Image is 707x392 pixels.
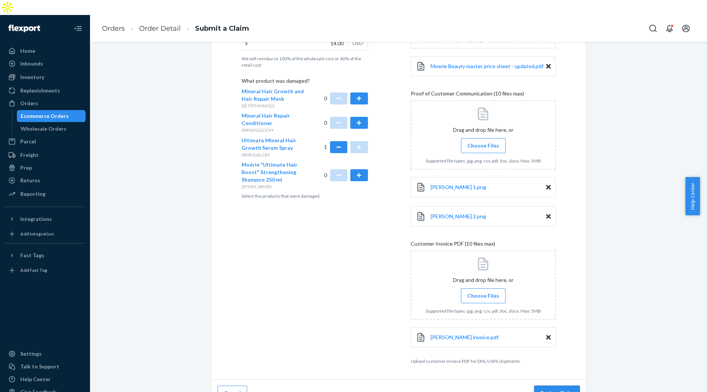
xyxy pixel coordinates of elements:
[20,267,47,273] div: Add Fast Tag
[324,112,368,133] div: 0
[324,88,368,109] div: 0
[5,97,86,109] a: Orders
[324,161,368,190] div: 0
[17,123,86,135] a: Wholesale Orders
[20,164,32,171] div: Prep
[5,264,86,276] a: Add Fast Tag
[20,151,39,159] div: Freight
[20,177,40,184] div: Returns
[5,348,86,360] a: Settings
[71,21,86,36] button: Close Navigation
[242,55,368,68] p: We will reimburse 100% of the wholesale cost or 40% of the retail cost
[431,213,486,220] a: [PERSON_NAME] 2.png
[20,100,38,107] div: Orders
[20,138,36,145] div: Parcel
[195,24,249,33] a: Submit a Claim
[678,21,693,36] button: Open account menu
[242,103,305,109] p: DE7YFMHNYG3
[242,193,368,199] p: Select the products that were damaged
[662,21,677,36] button: Open notifications
[20,73,44,81] div: Inventory
[5,149,86,161] a: Freight
[5,136,86,148] a: Parcel
[8,25,40,32] img: Flexport logo
[411,240,495,250] span: Customer Invoice PDF (10 files max)
[5,162,86,174] a: Prep
[102,24,125,33] a: Orders
[431,334,498,341] a: [PERSON_NAME] invoice.pdf
[431,63,543,69] span: Moerie Beauty master price sheet - updated.pdf
[5,213,86,225] button: Integrations
[467,292,499,300] span: Choose Files
[5,85,86,97] a: Replenishments
[20,252,44,259] div: Fast Tags
[20,87,60,94] div: Replenishments
[20,190,45,198] div: Reporting
[431,184,486,190] span: [PERSON_NAME] 1.png
[242,161,297,183] span: Moérie "Ultimate Hair Boost" Strengthening Shampoo 250 ml
[242,77,368,88] p: What product was damaged?
[20,231,54,237] div: Add Integration
[324,137,368,158] div: 1
[5,373,86,385] a: Help Center
[242,152,305,158] p: DPJRVLKLCRY
[17,110,86,122] a: Ecommerce Orders
[5,71,86,83] a: Inventory
[20,215,52,223] div: Integrations
[242,88,304,102] span: Mineral Hair Growth and Hair Repair Mask
[20,363,59,370] div: Talk to Support
[5,174,86,186] a: Returns
[242,127,305,133] p: DPFKPGGCCXY
[467,142,499,149] span: Choose Files
[5,228,86,240] a: Add Integration
[645,21,660,36] button: Open Search Box
[96,18,255,40] ol: breadcrumbs
[242,183,305,190] p: DT94YCJBN9D
[242,112,290,126] span: Mineral Hair Repair Conditioner
[20,60,43,67] div: Inbounds
[5,361,86,373] a: Talk to Support
[5,45,86,57] a: Home
[431,63,543,70] a: Moerie Beauty master price sheet - updated.pdf
[411,358,556,364] p: Upload customer invoice PDF for DHL/USPS shipments
[242,36,348,50] input: $USD
[242,137,296,151] span: Ultimate Mineral Hair Growth Serum Spray
[21,125,66,133] div: Wholesale Orders
[21,112,69,120] div: Ecommerce Orders
[5,58,86,70] a: Inbounds
[411,90,524,100] span: Proof of Customer Communication (10 files max)
[348,36,368,50] div: USD
[20,350,42,358] div: Settings
[20,376,51,383] div: Help Center
[5,188,86,200] a: Reporting
[5,249,86,261] button: Fast Tags
[431,183,486,191] a: [PERSON_NAME] 1.png
[139,24,181,33] a: Order Detail
[685,177,700,215] button: Help Center
[242,36,251,50] div: $
[20,47,35,55] div: Home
